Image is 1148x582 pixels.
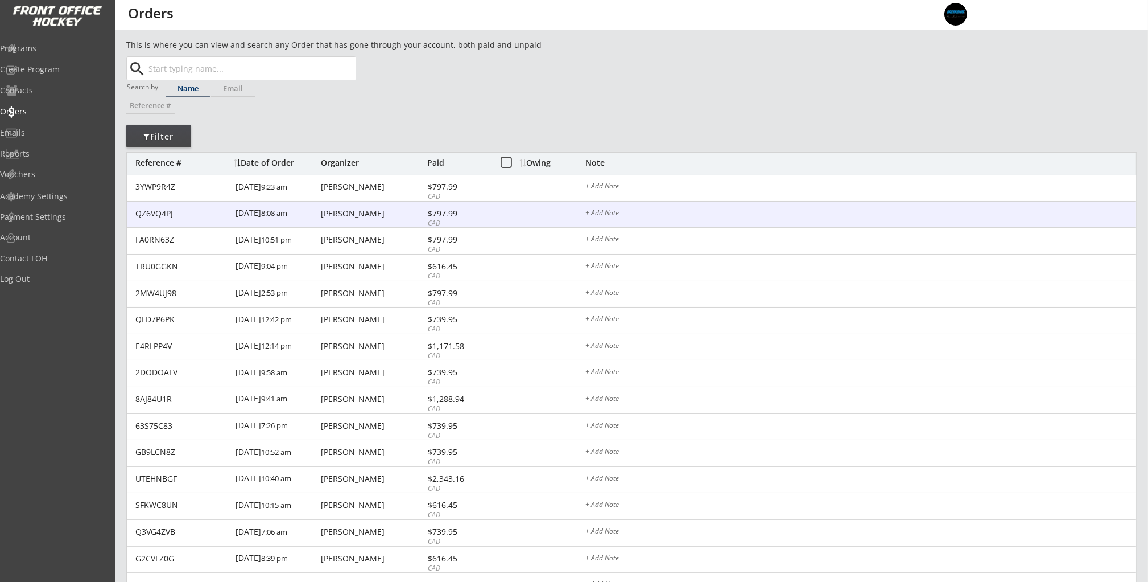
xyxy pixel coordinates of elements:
[428,325,489,334] div: CAD
[135,448,229,456] div: GB9LCN8Z
[261,261,288,271] font: 9:04 pm
[135,528,229,536] div: Q3VG4ZVB
[321,342,424,350] div: [PERSON_NAME]
[135,342,229,350] div: E4RLPP4V
[585,289,1136,298] div: + Add Note
[428,510,489,520] div: CAD
[128,60,147,78] button: search
[321,501,424,509] div: [PERSON_NAME]
[428,457,489,467] div: CAD
[261,527,287,537] font: 7:06 am
[135,475,229,483] div: UTEHNBGF
[321,528,424,536] div: [PERSON_NAME]
[321,555,424,563] div: [PERSON_NAME]
[211,85,255,92] div: Email
[236,255,318,280] div: [DATE]
[428,528,489,536] div: $739.95
[236,281,318,307] div: [DATE]
[236,493,318,519] div: [DATE]
[585,395,1136,404] div: + Add Note
[236,547,318,572] div: [DATE]
[135,210,229,218] div: QZ6VQ4PJ
[236,467,318,493] div: [DATE]
[135,368,229,376] div: 2DODOALV
[428,192,489,202] div: CAD
[427,159,489,167] div: Paid
[321,183,424,191] div: [PERSON_NAME]
[261,341,292,351] font: 12:14 pm
[261,235,292,245] font: 10:51 pm
[126,102,175,109] div: Reference #
[428,315,489,323] div: $739.95
[321,159,424,167] div: Organizer
[236,228,318,253] div: [DATE]
[585,475,1136,484] div: + Add Note
[135,315,229,323] div: QLD7P6PK
[585,263,1136,272] div: + Add Note
[236,387,318,413] div: [DATE]
[261,288,288,298] font: 2:53 pm
[135,263,229,270] div: TRU0GGKN
[135,159,228,167] div: Reference #
[261,208,287,218] font: 8:08 am
[428,404,489,414] div: CAD
[261,182,287,192] font: 9:23 am
[236,334,318,360] div: [DATE]
[261,553,288,563] font: 8:39 pm
[428,431,489,441] div: CAD
[236,308,318,333] div: [DATE]
[321,236,424,244] div: [PERSON_NAME]
[236,440,318,466] div: [DATE]
[585,159,1136,167] div: Note
[428,448,489,456] div: $739.95
[585,236,1136,245] div: + Add Note
[428,484,489,494] div: CAD
[261,420,288,431] font: 7:26 pm
[585,422,1136,431] div: + Add Note
[428,378,489,387] div: CAD
[261,447,291,457] font: 10:52 am
[428,475,489,483] div: $2,343.16
[519,159,585,167] div: Owing
[236,175,318,200] div: [DATE]
[135,501,229,509] div: SFKWC8UN
[321,422,424,430] div: [PERSON_NAME]
[428,210,489,218] div: $797.99
[428,555,489,563] div: $616.45
[321,475,424,483] div: [PERSON_NAME]
[428,422,489,430] div: $739.95
[585,210,1136,219] div: + Add Note
[135,422,229,430] div: 63S75C83
[135,395,229,403] div: 8AJ84U1R
[428,298,489,308] div: CAD
[428,183,489,191] div: $797.99
[585,555,1136,564] div: + Add Note
[236,202,318,227] div: [DATE]
[261,367,287,378] font: 9:58 am
[585,448,1136,457] div: + Add Note
[127,83,159,91] div: Search by
[261,314,292,325] font: 12:42 pm
[261,473,291,483] font: 10:40 am
[585,342,1136,351] div: + Add Note
[585,183,1136,192] div: + Add Note
[428,342,489,350] div: $1,171.58
[126,39,606,51] div: This is where you can view and search any Order that has gone through your account, both paid and...
[428,289,489,297] div: $797.99
[321,210,424,218] div: [PERSON_NAME]
[261,394,287,404] font: 9:41 am
[135,183,229,191] div: 3YWP9R4Z
[146,57,356,80] input: Start typing name...
[321,395,424,403] div: [PERSON_NAME]
[428,537,489,547] div: CAD
[321,448,424,456] div: [PERSON_NAME]
[126,131,191,142] div: Filter
[428,395,489,403] div: $1,288.94
[166,85,210,92] div: Name
[428,564,489,573] div: CAD
[321,263,424,270] div: [PERSON_NAME]
[428,263,489,270] div: $616.45
[236,360,318,386] div: [DATE]
[428,368,489,376] div: $739.95
[428,501,489,509] div: $616.45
